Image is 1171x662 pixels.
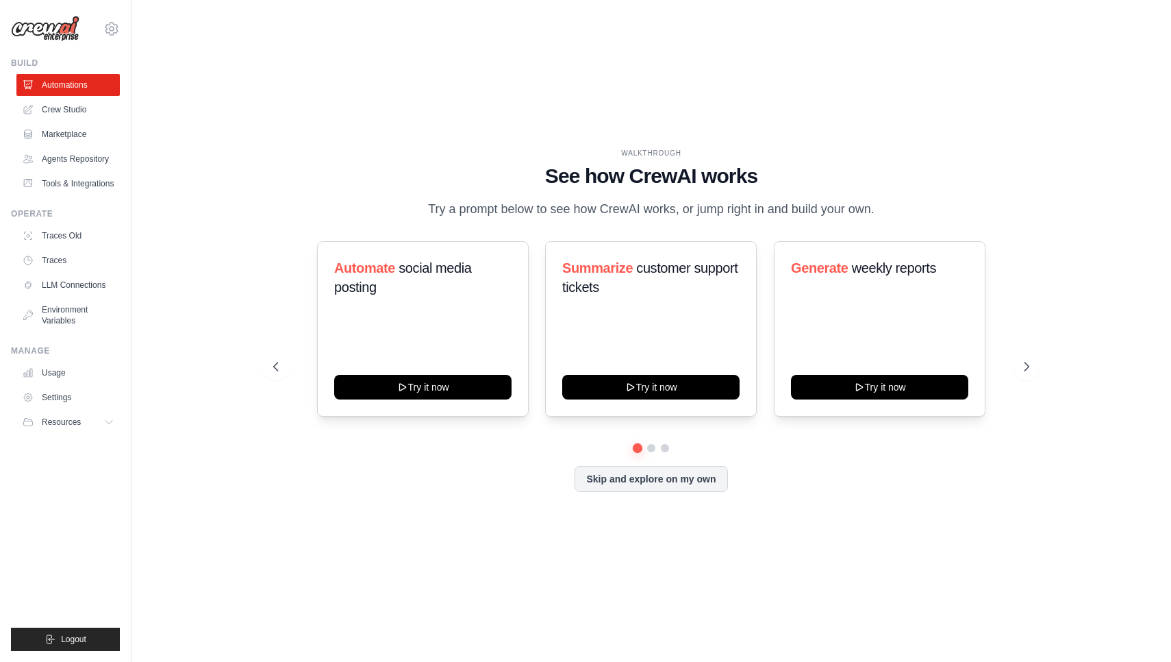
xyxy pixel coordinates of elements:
a: Traces [16,249,120,271]
span: Automate [334,260,395,275]
span: Logout [61,634,86,645]
a: Crew Studio [16,99,120,121]
span: Resources [42,417,81,428]
span: weekly reports [851,260,935,275]
p: Try a prompt below to see how CrewAI works, or jump right in and build your own. [421,199,881,219]
div: Manage [11,345,120,356]
button: Try it now [562,375,740,400]
button: Logout [11,628,120,651]
a: Environment Variables [16,299,120,332]
h1: See how CrewAI works [273,164,1029,188]
a: Agents Repository [16,148,120,170]
span: Generate [791,260,848,275]
a: Marketplace [16,123,120,145]
button: Try it now [791,375,968,400]
a: Automations [16,74,120,96]
a: Usage [16,362,120,384]
a: Settings [16,387,120,408]
button: Resources [16,411,120,433]
a: Tools & Integrations [16,173,120,195]
a: LLM Connections [16,274,120,296]
button: Skip and explore on my own [575,466,727,492]
span: social media posting [334,260,472,295]
div: Build [11,58,120,69]
span: Summarize [562,260,633,275]
img: Logo [11,16,79,42]
span: customer support tickets [562,260,738,295]
button: Try it now [334,375,512,400]
a: Traces Old [16,225,120,247]
div: WALKTHROUGH [273,148,1029,158]
div: Operate [11,208,120,219]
